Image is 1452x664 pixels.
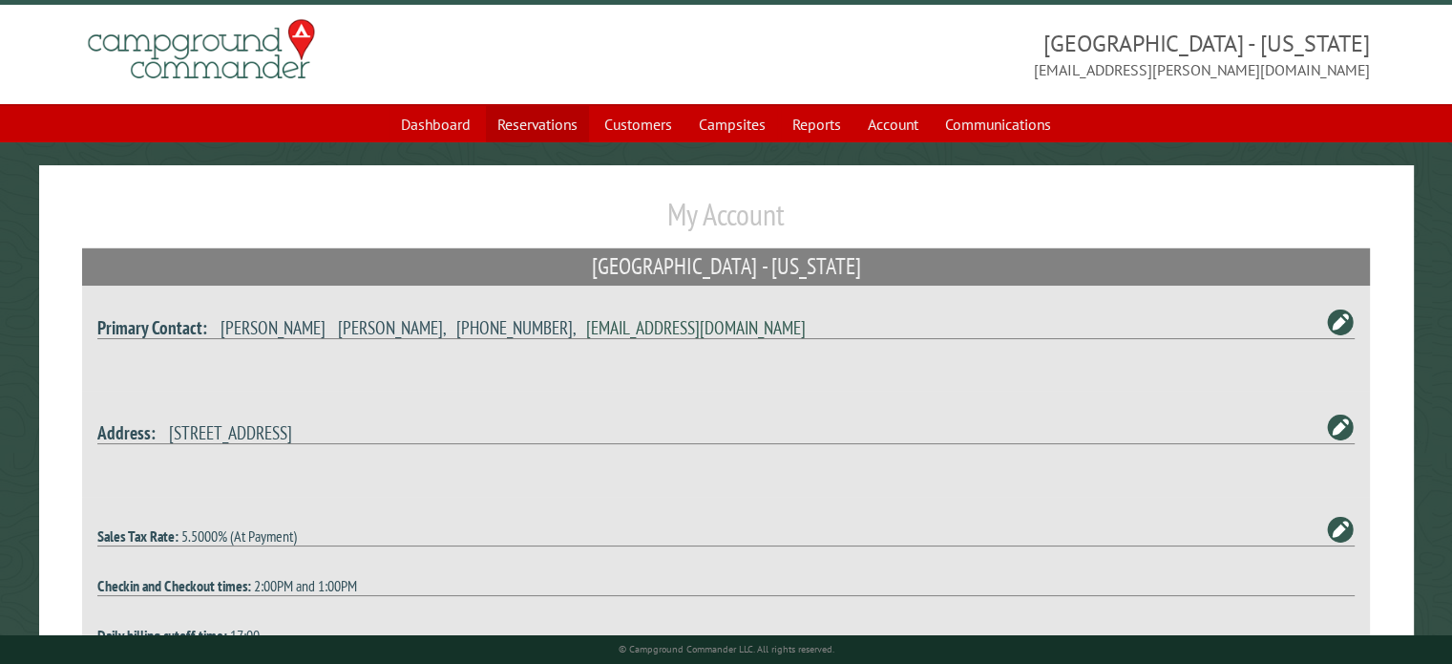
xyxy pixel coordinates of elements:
span: 17:00 [230,626,260,645]
strong: Checkin and Checkout times: [97,576,251,595]
a: Customers [593,106,684,142]
h1: My Account [82,196,1370,248]
a: Campsites [687,106,777,142]
span: [PERSON_NAME] [338,315,443,339]
h2: [GEOGRAPHIC_DATA] - [US_STATE] [82,248,1370,285]
a: Account [856,106,930,142]
span: 5.5000% (At Payment) [181,526,297,546]
span: [PHONE_NUMBER] [456,315,573,339]
a: Reports [781,106,852,142]
span: [STREET_ADDRESS] [169,420,292,444]
a: Communications [934,106,1063,142]
span: 2:00PM and 1:00PM [254,576,357,595]
span: [PERSON_NAME] [221,315,326,339]
strong: Sales Tax Rate: [97,526,179,546]
strong: Daily billing cutoff time: [97,626,227,645]
strong: Address: [97,420,156,444]
span: [GEOGRAPHIC_DATA] - [US_STATE] [EMAIL_ADDRESS][PERSON_NAME][DOMAIN_NAME] [726,28,1370,81]
a: [EMAIL_ADDRESS][DOMAIN_NAME] [586,315,806,339]
a: Dashboard [389,106,482,142]
small: © Campground Commander LLC. All rights reserved. [619,643,834,655]
img: Campground Commander [82,12,321,87]
strong: Primary Contact: [97,315,207,339]
h4: , , [97,316,1355,339]
a: Reservations [486,106,589,142]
